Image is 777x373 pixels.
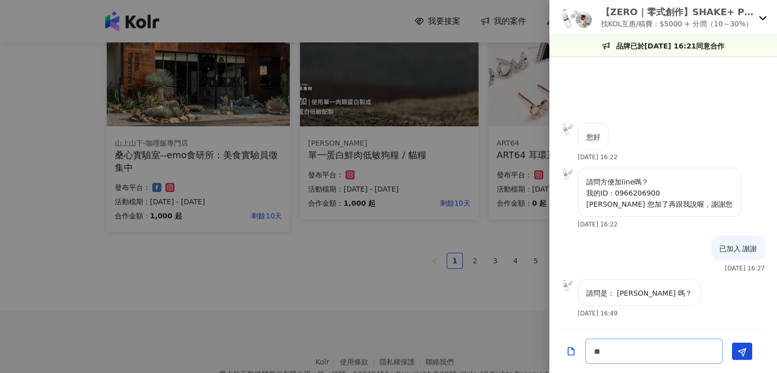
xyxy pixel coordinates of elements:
[576,12,592,28] img: KOL Avatar
[559,8,580,28] img: KOL Avatar
[616,40,725,52] p: 品牌已於[DATE] 16:21同意合作
[578,221,618,228] p: [DATE] 16:22
[586,176,732,210] p: 請問方便加line嗎？ 我的ID : 0966206900 [PERSON_NAME] 您加了再跟我說喔，謝謝您
[586,131,600,143] p: 您好
[562,279,574,291] img: KOL Avatar
[578,154,618,161] p: [DATE] 16:22
[601,6,755,18] p: 【ZERO｜零式創作】SHAKE+ PRO 健康搖搖果昔杯｜全台唯一四季全天候隨行杯果汁機，讓您使用快樂每一天！
[578,310,618,317] p: [DATE] 16:49
[601,18,755,29] p: 找KOL互惠/稿費：$5000 + 分潤（10～30%）
[732,343,752,360] button: Send
[562,168,574,180] img: KOL Avatar
[725,265,765,272] p: [DATE] 16:27
[562,123,574,135] img: KOL Avatar
[719,243,757,254] p: 已加入 謝謝
[586,288,692,299] p: 請問是： [PERSON_NAME] 嗎？
[566,343,576,360] button: Add a file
